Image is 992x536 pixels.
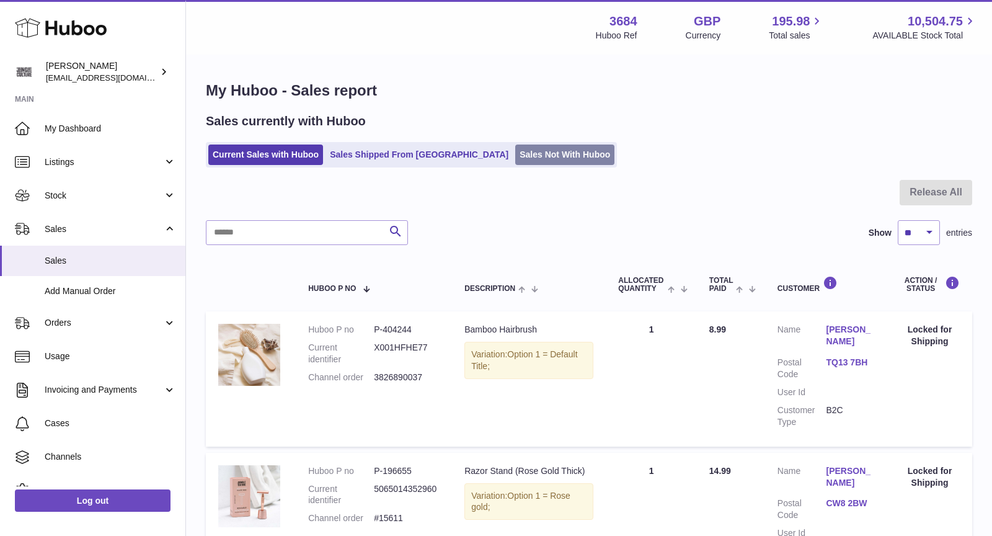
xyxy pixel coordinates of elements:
span: Usage [45,351,176,362]
td: 1 [606,311,696,446]
span: [EMAIL_ADDRESS][DOMAIN_NAME] [46,73,182,83]
a: Sales Not With Huboo [515,145,614,165]
div: Huboo Ref [596,30,637,42]
span: Sales [45,255,176,267]
div: Customer [777,276,875,293]
dd: 5065014352960 [374,483,440,507]
dt: Name [777,465,826,492]
span: Sales [45,223,163,235]
div: Bamboo Hairbrush [464,324,593,336]
a: Current Sales with Huboo [208,145,323,165]
h1: My Huboo - Sales report [206,81,972,100]
dd: #15611 [374,512,440,524]
dt: Postal Code [777,498,826,521]
dt: Current identifier [308,483,374,507]
span: Total paid [709,277,733,293]
dd: 3826890037 [374,372,440,383]
dt: Huboo P no [308,324,374,336]
span: My Dashboard [45,123,176,135]
span: Listings [45,156,163,168]
div: Currency [686,30,721,42]
div: Locked for Shipping [900,324,960,347]
div: Razor Stand (Rose Gold Thick) [464,465,593,477]
span: Add Manual Order [45,285,176,297]
span: Option 1 = Default Title; [471,349,577,371]
span: 10,504.75 [908,13,963,30]
span: Description [464,285,515,293]
span: AVAILABLE Stock Total [872,30,977,42]
span: 14.99 [709,466,731,476]
span: Settings [45,485,176,496]
div: Variation: [464,342,593,379]
div: Locked for Shipping [900,465,960,489]
span: Cases [45,418,176,429]
div: [PERSON_NAME] [46,60,157,84]
a: 10,504.75 AVAILABLE Stock Total [872,13,977,42]
dd: X001HFHE77 [374,342,440,365]
a: Sales Shipped From [GEOGRAPHIC_DATA] [325,145,513,165]
dt: Postal Code [777,357,826,380]
dt: Name [777,324,826,351]
span: entries [946,227,972,239]
span: 195.98 [772,13,810,30]
a: Log out [15,489,170,512]
span: Channels [45,451,176,463]
a: CW8 2BW [826,498,875,509]
span: Stock [45,190,163,202]
span: Invoicing and Payments [45,384,163,396]
a: 195.98 Total sales [769,13,824,42]
div: Variation: [464,483,593,520]
img: theinternationalventure@gmail.com [15,63,33,81]
div: Action / Status [900,276,960,293]
dt: Huboo P no [308,465,374,477]
span: Orders [45,317,163,329]
label: Show [869,227,892,239]
a: [PERSON_NAME] [826,324,875,347]
a: [PERSON_NAME] [826,465,875,489]
dt: User Id [777,386,826,398]
dt: Channel order [308,372,374,383]
dd: B2C [826,404,875,428]
dt: Customer Type [777,404,826,428]
dt: Channel order [308,512,374,524]
a: TQ13 7BH [826,357,875,368]
span: Huboo P no [308,285,356,293]
span: 8.99 [709,324,726,334]
dd: P-196655 [374,465,440,477]
img: 36841753446511.jpg [218,465,280,527]
h2: Sales currently with Huboo [206,113,366,130]
span: Option 1 = Rose gold; [471,491,570,512]
strong: GBP [694,13,720,30]
img: BambooHairBrushJungleCulture.jpg [218,324,280,386]
dt: Current identifier [308,342,374,365]
dd: P-404244 [374,324,440,336]
span: Total sales [769,30,824,42]
strong: 3684 [609,13,637,30]
span: ALLOCATED Quantity [618,277,665,293]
